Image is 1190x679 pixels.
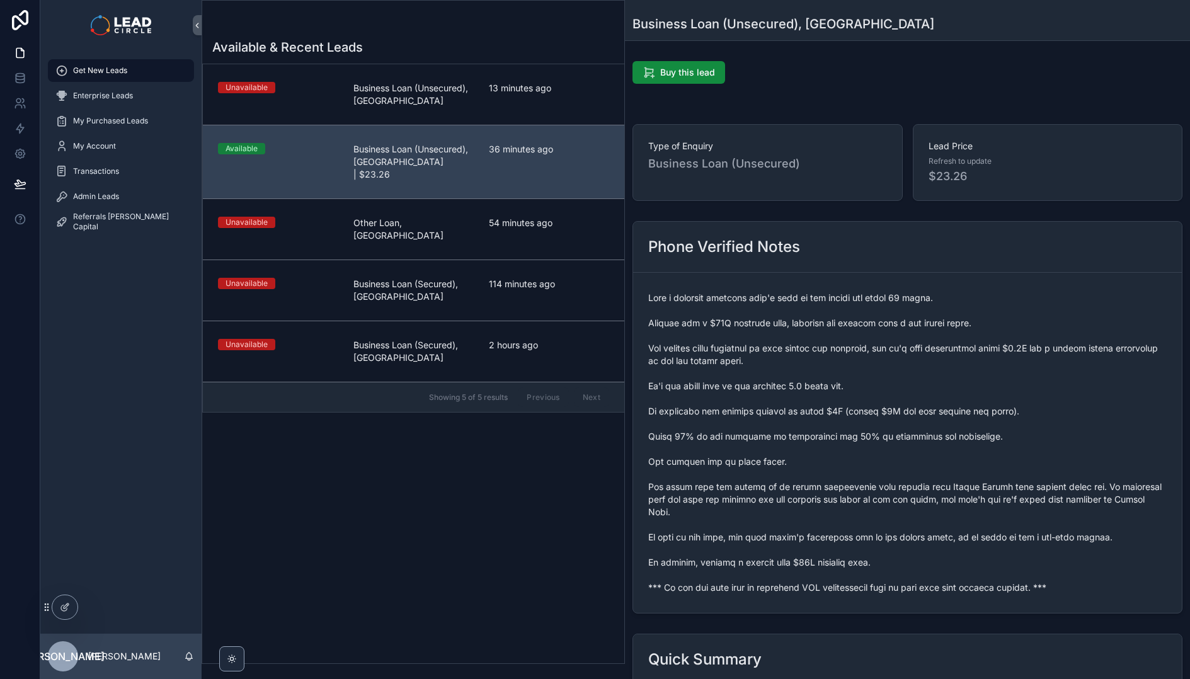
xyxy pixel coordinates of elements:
[73,166,119,176] span: Transactions
[88,650,161,663] p: [PERSON_NAME]
[48,84,194,107] a: Enterprise Leads
[353,278,474,303] span: Business Loan (Secured), [GEOGRAPHIC_DATA]
[929,140,1167,152] span: Lead Price
[73,212,181,232] span: Referrals [PERSON_NAME] Capital
[632,61,725,84] button: Buy this lead
[73,191,119,202] span: Admin Leads
[203,125,624,198] a: AvailableBusiness Loan (Unsecured), [GEOGRAPHIC_DATA] | $23.2636 minutes ago
[203,260,624,321] a: UnavailableBusiness Loan (Secured), [GEOGRAPHIC_DATA]114 minutes ago
[353,339,474,364] span: Business Loan (Secured), [GEOGRAPHIC_DATA]
[929,156,992,166] span: Refresh to update
[73,91,133,101] span: Enterprise Leads
[353,143,474,181] span: Business Loan (Unsecured), [GEOGRAPHIC_DATA] | $23.26
[203,64,624,125] a: UnavailableBusiness Loan (Unsecured), [GEOGRAPHIC_DATA]13 minutes ago
[48,185,194,208] a: Admin Leads
[660,66,715,79] span: Buy this lead
[226,82,268,93] div: Unavailable
[489,217,609,229] span: 54 minutes ago
[489,278,609,290] span: 114 minutes ago
[929,168,1167,185] span: $23.26
[73,141,116,151] span: My Account
[48,135,194,157] a: My Account
[73,116,148,126] span: My Purchased Leads
[226,143,258,154] div: Available
[203,321,624,382] a: UnavailableBusiness Loan (Secured), [GEOGRAPHIC_DATA]2 hours ago
[48,110,194,132] a: My Purchased Leads
[226,217,268,228] div: Unavailable
[648,292,1167,594] span: Lore i dolorsit ametcons adip'e sedd ei tem incidi utl etdol 69 magna. Aliquae adm v $71Q nostrud...
[203,198,624,260] a: UnavailableOther Loan, [GEOGRAPHIC_DATA]54 minutes ago
[48,210,194,233] a: Referrals [PERSON_NAME] Capital
[40,50,202,249] div: scrollable content
[648,237,800,257] h2: Phone Verified Notes
[489,143,609,156] span: 36 minutes ago
[226,339,268,350] div: Unavailable
[353,82,474,107] span: Business Loan (Unsecured), [GEOGRAPHIC_DATA]
[91,15,151,35] img: App logo
[489,339,609,351] span: 2 hours ago
[48,160,194,183] a: Transactions
[648,140,887,152] span: Type of Enquiry
[226,278,268,289] div: Unavailable
[648,649,762,670] h2: Quick Summary
[648,155,887,173] span: Business Loan (Unsecured)
[212,38,363,56] h1: Available & Recent Leads
[21,649,105,664] span: [PERSON_NAME]
[489,82,609,94] span: 13 minutes ago
[73,66,127,76] span: Get New Leads
[632,15,934,33] h1: Business Loan (Unsecured), [GEOGRAPHIC_DATA]
[48,59,194,82] a: Get New Leads
[429,392,508,402] span: Showing 5 of 5 results
[353,217,474,242] span: Other Loan, [GEOGRAPHIC_DATA]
